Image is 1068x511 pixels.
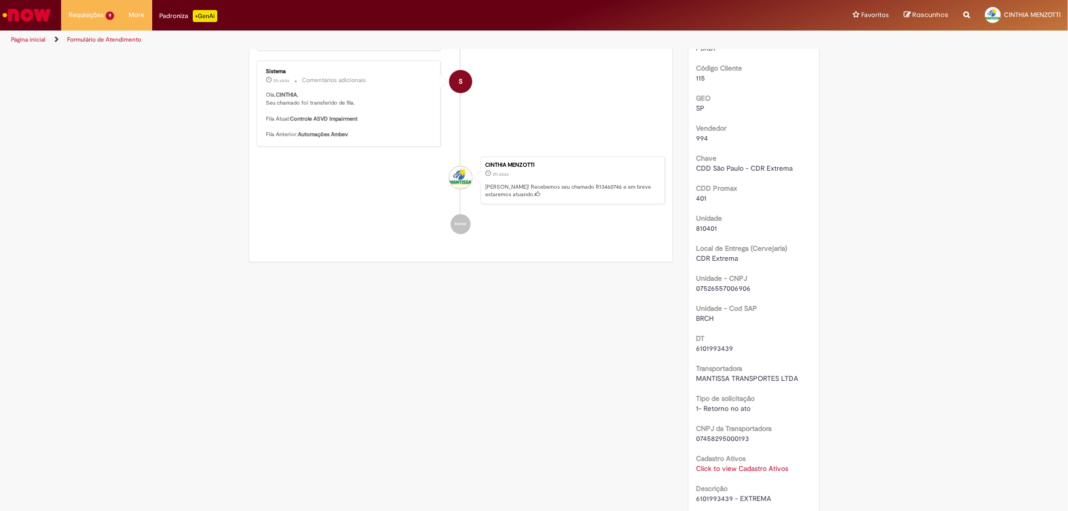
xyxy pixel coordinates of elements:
div: System [449,70,472,93]
span: SP [696,104,704,113]
b: Automações Ambev [298,131,348,138]
b: Cadastro Ativos [696,454,746,463]
b: Unidade - Cod SAP [696,304,757,313]
b: GEO [696,94,710,103]
time: 29/08/2025 08:29:19 [493,171,509,177]
span: 401 [696,194,706,203]
b: Unidade [696,214,722,223]
li: CINTHIA MENZOTTI [257,157,665,205]
span: 6101993439 - EXTREMA [696,494,771,503]
div: Sistema [266,69,433,75]
b: Unidade - CNPJ [696,274,747,283]
time: 29/08/2025 08:29:23 [274,78,290,84]
b: CINTHIA [276,91,297,99]
small: Comentários adicionais [302,76,367,85]
b: Descrição [696,484,728,493]
span: 6101993439 [696,344,733,353]
span: Requisições [69,10,104,20]
b: DT [696,334,704,343]
div: Padroniza [160,10,217,22]
span: S [459,70,463,94]
span: 07458295000193 [696,434,749,443]
b: Tipo de solicitação [696,394,755,403]
b: CDD Promax [696,184,737,193]
b: Chave [696,154,717,163]
span: PBRDI [696,44,715,53]
b: Local de Entrega (Cervejaria) [696,244,787,253]
span: 07526557006906 [696,284,751,293]
a: Rascunhos [904,11,948,20]
b: Transportadora [696,364,742,373]
b: Vendedor [696,124,727,133]
div: CINTHIA MENZOTTI [485,162,659,168]
span: 810401 [696,224,717,233]
span: MANTISSA TRANSPORTES LTDA [696,374,798,383]
span: 9 [106,12,114,20]
b: Código Cliente [696,64,742,73]
span: Rascunhos [912,10,948,20]
span: 1- Retorno no ato [696,404,751,413]
span: 115 [696,74,705,83]
span: 2h atrás [493,171,509,177]
span: CDR Extrema [696,254,738,263]
b: Controle ASVD Impairment [290,115,358,123]
p: +GenAi [193,10,217,22]
p: [PERSON_NAME]! Recebemos seu chamado R13460746 e em breve estaremos atuando. [485,183,659,199]
span: 994 [696,134,708,143]
img: ServiceNow [1,5,53,25]
div: CINTHIA MENZOTTI [449,166,472,189]
span: BRCH [696,314,714,323]
span: Favoritos [861,10,889,20]
span: CINTHIA MENZOTTI [1004,11,1060,19]
span: More [129,10,145,20]
ul: Trilhas de página [8,31,704,49]
p: Olá, , Seu chamado foi transferido de fila. Fila Atual: Fila Anterior: [266,91,433,138]
a: Página inicial [11,36,46,44]
span: CDD São Paulo - CDR Extrema [696,164,793,173]
a: Formulário de Atendimento [67,36,141,44]
b: CNPJ da Transportadora [696,424,772,433]
a: Click to view Cadastro Ativos [696,464,788,473]
span: 2h atrás [274,78,290,84]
